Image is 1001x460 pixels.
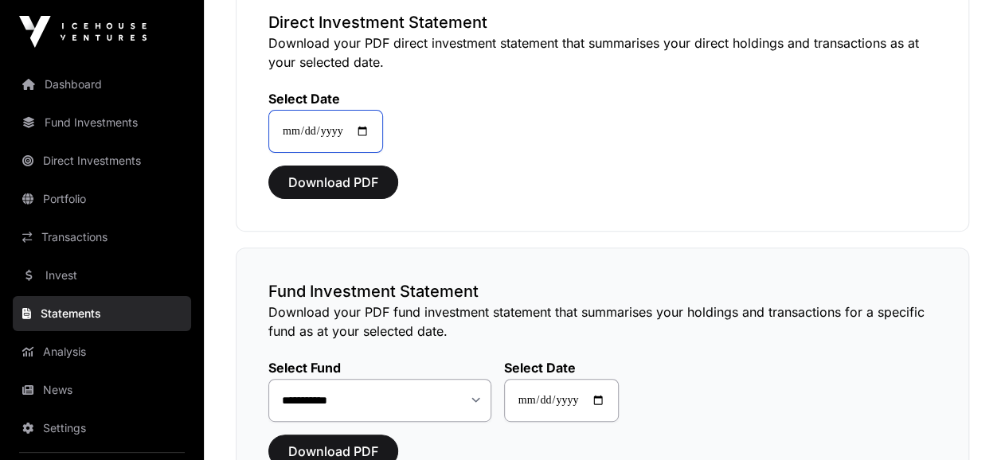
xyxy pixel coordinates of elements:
h3: Direct Investment Statement [268,11,936,33]
label: Select Date [504,360,619,376]
h3: Fund Investment Statement [268,280,936,302]
a: News [13,372,191,407]
a: Direct Investments [13,143,191,178]
label: Select Date [268,91,383,107]
a: Dashboard [13,67,191,102]
a: Transactions [13,220,191,255]
a: Portfolio [13,181,191,216]
a: Analysis [13,334,191,369]
iframe: Chat Widget [921,384,1001,460]
a: Statements [13,296,191,331]
a: Settings [13,411,191,446]
p: Download your PDF direct investment statement that summarises your direct holdings and transactio... [268,33,936,72]
a: Download PDF [268,181,398,197]
label: Select Fund [268,360,491,376]
p: Download your PDF fund investment statement that summarises your holdings and transactions for a ... [268,302,936,341]
img: Icehouse Ventures Logo [19,16,147,48]
span: Download PDF [288,173,378,192]
button: Download PDF [268,166,398,199]
a: Invest [13,258,191,293]
a: Fund Investments [13,105,191,140]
